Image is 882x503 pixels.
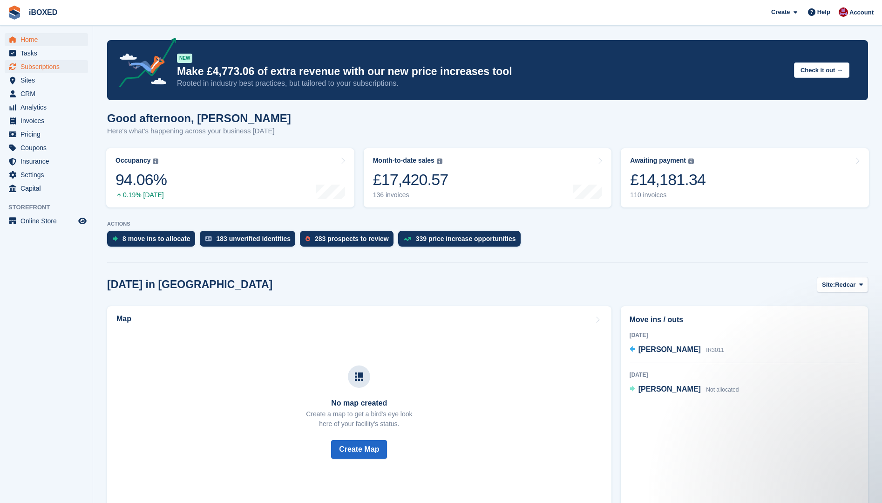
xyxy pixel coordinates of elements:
[306,409,412,429] p: Create a map to get a bird's eye look here of your facility's status.
[20,214,76,227] span: Online Store
[416,235,516,242] div: 339 price increase opportunities
[5,141,88,154] a: menu
[315,235,389,242] div: 283 prospects to review
[630,331,859,339] div: [DATE]
[153,158,158,164] img: icon-info-grey-7440780725fd019a000dd9b08b2336e03edf1995a4989e88bcd33f0948082b44.svg
[20,168,76,181] span: Settings
[706,347,724,353] span: IR3011
[373,191,448,199] div: 136 invoices
[20,155,76,168] span: Insurance
[817,277,868,292] button: Site: Redcar
[77,215,88,227] a: Preview store
[839,7,848,17] img: Amanda Forder
[706,386,739,393] span: Not allocated
[305,236,310,241] img: prospect-51fa495bee0391a8d652442698ab0144808aea92771e9ea1ae160a38d050c398.svg
[5,155,88,168] a: menu
[364,148,612,207] a: Month-to-date sales £17,420.57 136 invoices
[630,191,706,199] div: 110 invoices
[25,5,61,20] a: iBOXED
[111,38,176,91] img: price-adjustments-announcement-icon-8257ccfd72463d97f412b2fc003d46551f7dbcb40ab6d574587a9cd5c0d94...
[5,33,88,46] a: menu
[849,8,874,17] span: Account
[115,170,167,189] div: 94.06%
[20,101,76,114] span: Analytics
[107,231,200,251] a: 8 move ins to allocate
[8,203,93,212] span: Storefront
[817,7,830,17] span: Help
[115,157,150,165] div: Occupancy
[404,237,411,241] img: price_increase_opportunities-93ffe204e8149a01c8c9dc8f82e8f89637d9d84a8eef4429ea346261dce0b2c0.svg
[300,231,398,251] a: 283 prospects to review
[638,345,701,353] span: [PERSON_NAME]
[107,112,291,124] h1: Good afternoon, [PERSON_NAME]
[107,278,272,291] h2: [DATE] in [GEOGRAPHIC_DATA]
[688,158,694,164] img: icon-info-grey-7440780725fd019a000dd9b08b2336e03edf1995a4989e88bcd33f0948082b44.svg
[5,182,88,195] a: menu
[20,114,76,127] span: Invoices
[115,191,167,199] div: 0.19% [DATE]
[217,235,291,242] div: 183 unverified identities
[5,74,88,87] a: menu
[771,7,790,17] span: Create
[20,128,76,141] span: Pricing
[630,170,706,189] div: £14,181.34
[5,168,88,181] a: menu
[630,314,859,325] h2: Move ins / outs
[5,47,88,60] a: menu
[5,128,88,141] a: menu
[20,87,76,100] span: CRM
[5,101,88,114] a: menu
[835,280,855,289] span: Redcar
[437,158,442,164] img: icon-info-grey-7440780725fd019a000dd9b08b2336e03edf1995a4989e88bcd33f0948082b44.svg
[20,182,76,195] span: Capital
[630,371,859,379] div: [DATE]
[630,157,686,165] div: Awaiting payment
[5,60,88,73] a: menu
[373,157,434,165] div: Month-to-date sales
[177,78,787,89] p: Rooted in industry best practices, but tailored to your subscriptions.
[205,236,212,241] img: verify_identity-adf6edd0f0f0b5bbfe63781bf79b02c33cf7c696d77639b501bdc392416b5a36.svg
[122,235,190,242] div: 8 move ins to allocate
[5,87,88,100] a: menu
[20,74,76,87] span: Sites
[355,372,363,381] img: map-icn-33ee37083ee616e46c38cad1a60f524a97daa1e2b2c8c0bc3eb3415660979fc1.svg
[5,214,88,227] a: menu
[177,54,192,63] div: NEW
[20,47,76,60] span: Tasks
[20,141,76,154] span: Coupons
[106,148,354,207] a: Occupancy 94.06% 0.19% [DATE]
[20,33,76,46] span: Home
[113,236,118,241] img: move_ins_to_allocate_icon-fdf77a2bb77ea45bf5b3d319d69a93e2d87916cf1d5bf7949dd705db3b84f3ca.svg
[621,148,869,207] a: Awaiting payment £14,181.34 110 invoices
[398,231,525,251] a: 339 price increase opportunities
[373,170,448,189] div: £17,420.57
[107,221,868,227] p: ACTIONS
[630,384,739,396] a: [PERSON_NAME] Not allocated
[20,60,76,73] span: Subscriptions
[177,65,787,78] p: Make £4,773.06 of extra revenue with our new price increases tool
[116,315,131,323] h2: Map
[794,62,849,78] button: Check it out →
[331,440,387,459] button: Create Map
[822,280,835,289] span: Site:
[306,399,412,407] h3: No map created
[5,114,88,127] a: menu
[7,6,21,20] img: stora-icon-8386f47178a22dfd0bd8f6a31ec36ba5ce8667c1dd55bd0f319d3a0aa187defe.svg
[200,231,300,251] a: 183 unverified identities
[638,385,701,393] span: [PERSON_NAME]
[107,126,291,137] p: Here's what's happening across your business [DATE]
[630,344,724,356] a: [PERSON_NAME] IR3011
